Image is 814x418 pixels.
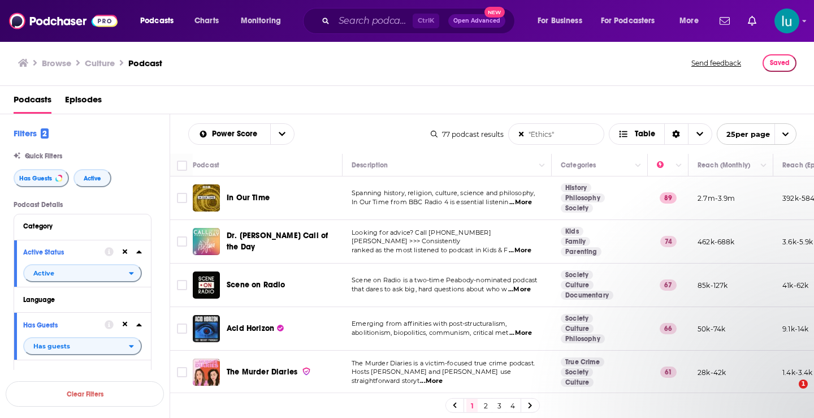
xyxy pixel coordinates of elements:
a: 3 [493,399,505,412]
a: Show notifications dropdown [715,11,734,31]
span: that dares to ask big, hard questions about who w [352,285,507,293]
a: Philosophy [561,193,605,202]
h2: Choose List sort [188,123,295,145]
span: 1 [799,380,808,389]
button: Brand Safety & Suitability [23,365,142,379]
a: History [561,183,591,192]
button: Show profile menu [774,8,799,33]
span: New [484,7,505,18]
button: Send feedback [688,54,744,72]
a: 2 [480,399,491,412]
img: verified Badge [302,367,311,376]
a: In Our Time [227,192,270,204]
button: open menu [672,12,713,30]
span: Toggle select row [177,280,187,290]
span: Scene on Radio [227,280,285,290]
a: 1 [466,399,478,412]
span: Toggle select row [177,324,187,334]
button: Clear Filters [6,381,164,407]
a: Charts [187,12,226,30]
h3: Browse [42,58,71,68]
span: Podcasts [14,91,51,114]
a: Episodes [65,91,102,114]
a: Parenting [561,247,601,256]
span: ranked as the most listened to podcast in Kids & F [352,246,508,254]
button: Active Status [23,245,105,259]
span: Emerging from affinities with post-structuralism, [352,320,506,327]
div: Description [352,158,388,172]
a: True Crime [561,357,604,367]
p: Podcast Details [14,201,151,209]
span: Scene on Radio is a two-time Peabody-nominated podcast [352,276,537,284]
span: Monitoring [241,13,281,29]
a: Culture [561,378,594,387]
img: In Our Time [193,184,220,212]
p: 41k-62k [782,281,808,290]
button: open menu [189,130,270,138]
a: Kids [561,227,583,236]
img: The Murder Diaries [193,359,220,386]
div: Sort Direction [664,124,688,144]
span: In Our Time [227,193,270,202]
a: The Murder Diaries [227,367,311,378]
a: Documentary [561,291,613,300]
div: Reach (Monthly) [698,158,750,172]
a: Show notifications dropdown [743,11,761,31]
span: Charts [194,13,219,29]
a: Dr. [PERSON_NAME] Call of the Day [227,230,339,253]
span: Has Guests [19,175,52,182]
h2: filter dropdown [23,337,142,355]
button: Column Actions [672,159,686,173]
span: Podcasts [140,13,174,29]
img: Podchaser - Follow, Share and Rate Podcasts [9,10,118,32]
span: Open Advanced [453,18,500,24]
a: 4 [507,399,518,412]
div: Categories [561,158,596,172]
span: For Business [538,13,582,29]
button: Has Guests [23,317,105,331]
a: Dr. Laura Call of the Day [193,228,220,255]
span: Power Score [212,130,261,138]
span: Toggle select row [177,367,187,377]
h2: Filters [14,128,49,139]
button: Saved [763,54,796,72]
span: Saved [770,59,790,67]
button: Language [23,292,142,306]
a: Family [561,237,590,246]
div: Active Status [23,248,97,256]
p: 2.7m-3.9m [698,193,735,203]
a: Society [561,314,593,323]
span: Spanning history, religion, culture, science and philosophy, [352,189,535,197]
span: For Podcasters [601,13,655,29]
a: Acid Horizon [227,323,284,334]
img: Scene on Radio [193,272,220,299]
span: Has guests [33,343,70,350]
span: Acid Horizon [227,324,274,333]
span: Dr. [PERSON_NAME] Call of the Day [227,231,328,252]
span: Quick Filters [25,152,62,160]
span: abolitionism, biopolitics, communism, critical met [352,329,509,337]
div: Has Guests [23,321,97,329]
button: Has Guests [14,169,69,187]
span: 25 per page [717,126,770,143]
img: Acid Horizon [193,315,220,342]
div: Language [23,296,135,304]
span: Table [635,130,655,138]
img: User Profile [774,8,799,33]
span: ...More [508,285,531,294]
div: Power Score [657,158,673,172]
span: Looking for advice? Call [PHONE_NUMBER][PERSON_NAME] >>> Consistently [352,229,491,245]
h3: Podcast [128,58,162,68]
input: Search podcasts, credits, & more... [334,12,413,30]
a: Culture [561,324,594,333]
a: Culture [561,281,594,290]
button: Active [73,169,111,187]
button: open menu [132,12,188,30]
button: open menu [233,12,296,30]
button: open menu [270,124,294,144]
button: open menu [717,123,796,145]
